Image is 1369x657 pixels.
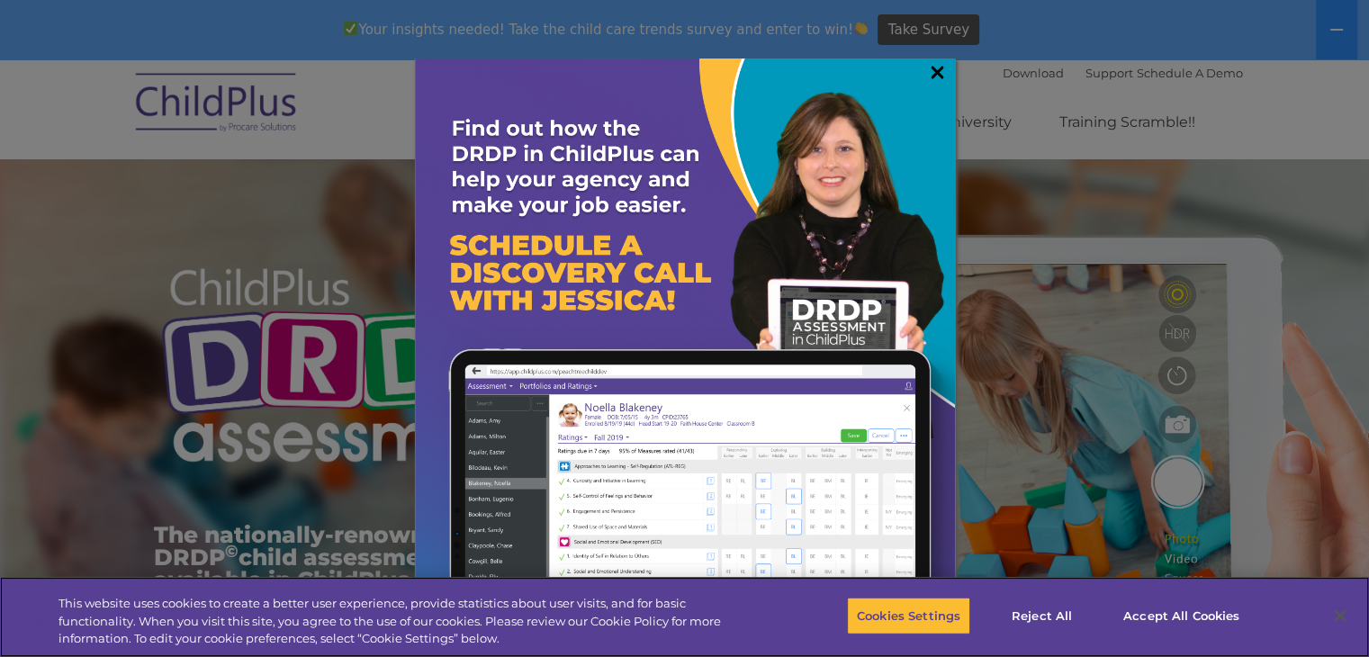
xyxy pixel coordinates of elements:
[927,63,948,81] a: ×
[986,597,1098,634] button: Reject All
[59,595,753,648] div: This website uses cookies to create a better user experience, provide statistics about user visit...
[1113,597,1249,634] button: Accept All Cookies
[1320,596,1360,635] button: Close
[847,597,970,634] button: Cookies Settings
